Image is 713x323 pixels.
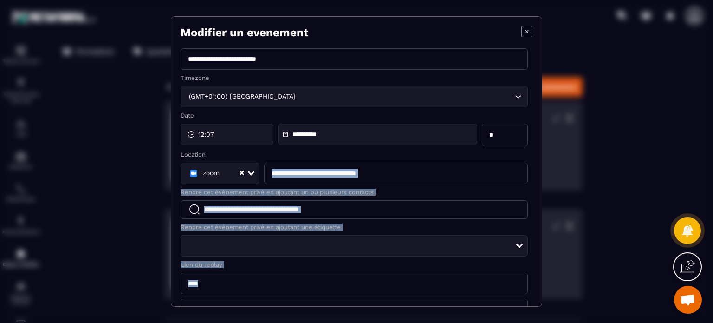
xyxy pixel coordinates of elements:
[674,286,702,314] div: Ouvrir le chat
[203,169,220,178] span: zoom
[187,241,515,251] input: Search for option
[181,261,528,268] label: Lien du replay
[181,74,528,81] label: Timezone
[181,163,259,184] div: Search for option
[221,168,239,178] input: Search for option
[240,170,244,177] button: Clear Selected
[181,112,528,119] label: Date
[181,151,528,158] label: Location
[181,224,528,231] label: Rendre cet événement privé en ajoutant une étiquette
[187,92,297,102] span: (GMT+01:00) [GEOGRAPHIC_DATA]
[181,235,528,257] div: Search for option
[181,189,528,196] label: Rendre cet événement privé en ajoutant un ou plusieurs contacts
[198,130,214,139] span: 12:07
[181,86,528,107] div: Search for option
[297,92,512,102] input: Search for option
[181,26,308,39] h2: Modifier un evenement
